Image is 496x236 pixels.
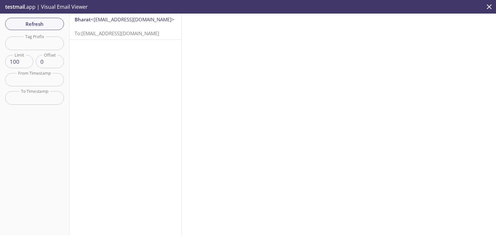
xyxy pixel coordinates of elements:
[75,16,91,23] span: Bharat
[69,14,181,40] nav: emails
[69,14,181,39] div: Bharat<[EMAIL_ADDRESS][DOMAIN_NAME]>To:[EMAIL_ADDRESS][DOMAIN_NAME]
[5,3,25,10] span: testmail
[5,18,64,30] button: Refresh
[91,16,174,23] span: <[EMAIL_ADDRESS][DOMAIN_NAME]>
[10,20,59,28] span: Refresh
[75,30,159,37] span: To: [EMAIL_ADDRESS][DOMAIN_NAME]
